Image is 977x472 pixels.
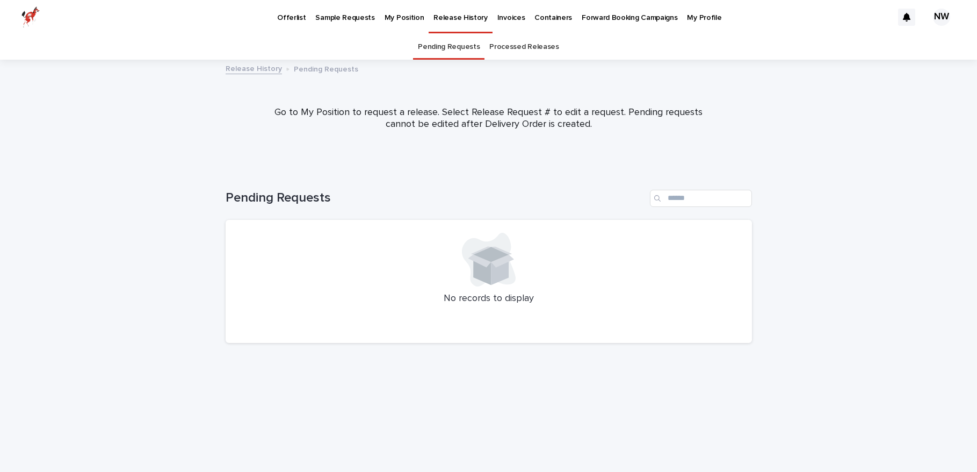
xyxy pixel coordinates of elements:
[933,9,950,26] div: NW
[238,293,739,305] p: No records to display
[274,107,704,130] p: Go to My Position to request a release. Select Release Request # to edit a request. Pending reque...
[489,34,559,60] a: Processed Releases
[650,190,752,207] input: Search
[226,190,646,206] h1: Pending Requests
[294,62,358,74] p: Pending Requests
[418,34,480,60] a: Pending Requests
[226,62,282,74] a: Release History
[21,6,40,28] img: zttTXibQQrCfv9chImQE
